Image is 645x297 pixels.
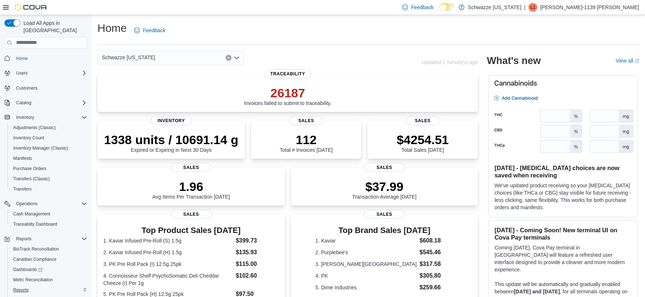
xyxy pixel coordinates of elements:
div: Expired or Expiring in Next 30 Days [104,132,238,153]
button: Inventory [13,113,37,122]
button: Inventory Manager (Classic) [7,143,90,153]
button: Traceabilty Dashboard [7,219,90,229]
span: Reports [13,234,87,243]
span: Transfers (Classic) [13,176,50,182]
button: Customers [1,83,90,93]
a: BioTrack Reconciliation [10,245,62,253]
p: $4254.51 [397,132,449,147]
span: Sales [171,210,212,219]
a: Reports [10,286,31,294]
p: 26187 [244,86,331,100]
h3: [DATE] - [MEDICAL_DATA] choices are now saved when receiving [494,164,631,179]
span: Customers [13,83,87,93]
button: Inventory [1,112,90,123]
span: Feedback [411,4,433,11]
dd: $115.00 [236,260,279,268]
a: Canadian Compliance [10,255,59,264]
dd: $305.80 [420,271,453,280]
p: Schwazze [US_STATE] [468,3,522,12]
button: Cash Management [7,209,90,219]
h2: What's new [487,55,541,67]
button: Manifests [7,153,90,163]
span: Manifests [10,154,87,163]
span: Manifests [13,155,32,161]
dt: 2. Purplebee's [315,249,416,256]
span: Traceability [264,69,311,78]
span: Inventory Count [13,135,44,141]
button: Inventory Count [7,133,90,143]
dd: $608.18 [420,236,453,245]
h1: Home [97,21,127,35]
span: Inventory [151,116,192,125]
span: Feedback [143,27,165,34]
dd: $102.60 [236,271,279,280]
span: Cash Management [13,211,50,217]
a: Cash Management [10,210,53,218]
div: Invoices failed to submit to traceability. [244,86,331,106]
span: Metrc Reconciliation [10,275,87,284]
a: View allExternal link [616,58,639,64]
button: Users [1,68,90,78]
dt: 1. Kaviar [315,237,416,244]
div: Total # Invoices [DATE] [280,132,333,153]
a: Inventory Manager (Classic) [10,144,71,153]
span: Purchase Orders [13,166,47,172]
button: Transfers [7,184,90,194]
span: Catalog [16,100,31,106]
button: BioTrack Reconciliation [7,244,90,254]
span: Reports [10,286,87,294]
button: Reports [13,234,34,243]
a: Traceabilty Dashboard [10,220,60,229]
span: Canadian Compliance [10,255,87,264]
a: Transfers [10,185,34,193]
p: Coming [DATE], Cova Pay terminal in [GEOGRAPHIC_DATA] will feature a refreshed user interface des... [494,244,631,273]
a: Adjustments (Classic) [10,123,59,132]
span: Sales [364,163,405,172]
dt: 4. PK [315,272,416,279]
button: Transfers (Classic) [7,174,90,184]
p: 112 [280,132,333,147]
button: Catalog [13,98,34,107]
span: Traceabilty Dashboard [13,221,57,227]
span: Sales [364,210,405,219]
dd: $399.73 [236,236,279,245]
span: Inventory Manager (Classic) [13,145,68,151]
button: Operations [13,199,41,208]
svg: External link [635,59,639,63]
a: Transfers (Classic) [10,174,53,183]
span: Load All Apps in [GEOGRAPHIC_DATA] [21,19,87,34]
button: Clear input [226,55,231,61]
span: Inventory Count [10,134,87,142]
a: Dashboards [10,265,45,274]
dt: 3. PK Pre Roll Pack (I) 12.5g 25pk [103,260,233,268]
span: Customers [16,85,37,91]
span: Canadian Compliance [13,256,56,262]
a: Metrc Reconciliation [10,275,56,284]
a: Feedback [131,23,168,38]
span: Metrc Reconciliation [13,277,53,283]
span: Schwazze [US_STATE] [102,53,155,62]
span: Sales [171,163,212,172]
span: Inventory [13,113,87,122]
p: | [524,3,526,12]
span: Inventory Manager (Classic) [10,144,87,153]
dt: 1. Kaviar Infused Pre-Roll (S) 1.5g [103,237,233,244]
button: Operations [1,199,90,209]
button: Reports [7,285,90,295]
h3: Top Brand Sales [DATE] [315,226,453,235]
a: Home [13,54,31,63]
a: Customers [13,84,40,93]
div: Loretta-1139 Chavez [529,3,537,12]
div: Avg Items Per Transaction [DATE] [152,179,230,200]
p: [PERSON_NAME]-1139 [PERSON_NAME] [540,3,639,12]
button: Home [1,53,90,64]
dd: $317.58 [420,260,453,268]
a: Manifests [10,154,35,163]
span: Users [13,69,87,78]
p: Updated 1 minute(s) ago [422,59,478,65]
dt: 2. Kaviar Infused Pre-Roll (H) 1.5g [103,249,233,256]
button: Canadian Compliance [7,254,90,264]
span: Reports [16,236,31,242]
span: Operations [13,199,87,208]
